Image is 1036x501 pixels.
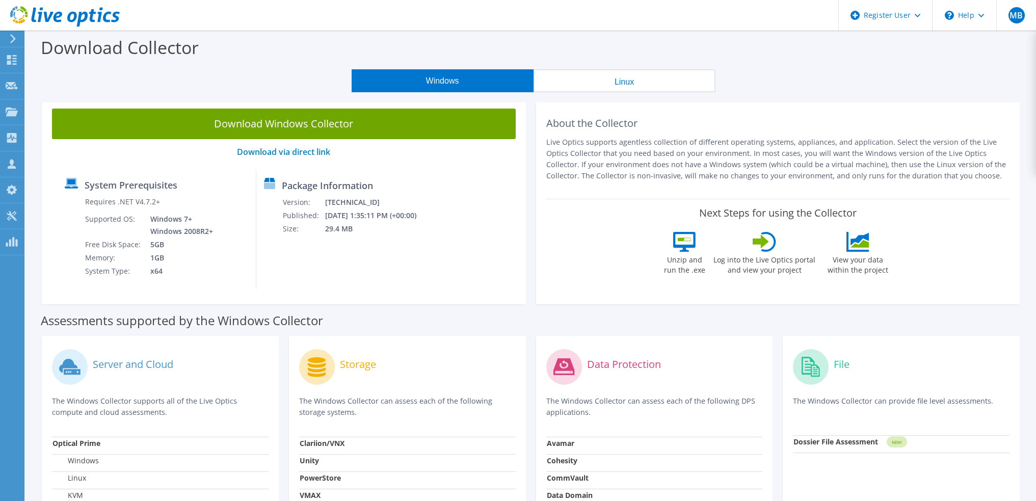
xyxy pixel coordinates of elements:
strong: Clariion/VNX [300,438,344,448]
label: Data Protection [587,359,661,370]
p: The Windows Collector supports all of the Live Optics compute and cloud assessments. [52,395,269,418]
label: Next Steps for using the Collector [699,207,857,219]
a: Download Windows Collector [52,109,516,139]
label: Linux [52,473,86,483]
svg: \n [945,11,954,20]
strong: Unity [300,456,319,465]
label: File [834,359,849,370]
label: Requires .NET V4.7.2+ [85,197,160,207]
td: x64 [143,265,215,278]
label: KVM [52,490,83,500]
strong: Data Domain [547,490,593,500]
label: Package Information [282,180,373,191]
td: Memory: [85,251,143,265]
td: [TECHNICAL_ID] [325,196,430,209]
strong: Optical Prime [52,438,100,448]
td: Version: [282,196,325,209]
p: The Windows Collector can assess each of the following DPS applications. [546,395,763,418]
label: Log into the Live Optics portal and view your project [713,252,816,275]
p: The Windows Collector can assess each of the following storage systems. [299,395,516,418]
strong: Dossier File Assessment [793,437,878,446]
td: System Type: [85,265,143,278]
strong: VMAX [300,490,321,500]
span: MB [1008,7,1025,23]
label: Storage [340,359,376,370]
tspan: NEW! [892,439,902,445]
p: Live Optics supports agentless collection of different operating systems, appliances, and applica... [546,137,1010,181]
td: Windows 7+ Windows 2008R2+ [143,213,215,238]
strong: CommVault [547,473,589,483]
strong: Avamar [547,438,574,448]
td: 1GB [143,251,215,265]
td: 5GB [143,238,215,251]
td: Size: [282,222,325,235]
button: Linux [534,69,715,92]
label: Download Collector [41,36,199,59]
strong: PowerStore [300,473,341,483]
label: Server and Cloud [93,359,173,370]
td: Free Disk Space: [85,238,143,251]
td: 29.4 MB [325,222,430,235]
label: Windows [52,456,99,466]
a: Download via direct link [237,146,330,157]
h2: About the Collector [546,117,1010,129]
td: [DATE] 1:35:11 PM (+00:00) [325,209,430,222]
button: Windows [352,69,534,92]
label: View your data within the project [821,252,894,275]
label: System Prerequisites [85,180,177,190]
p: The Windows Collector can provide file level assessments. [793,395,1010,416]
label: Unzip and run the .exe [661,252,708,275]
strong: Cohesity [547,456,577,465]
td: Supported OS: [85,213,143,238]
label: Assessments supported by the Windows Collector [41,315,323,326]
td: Published: [282,209,325,222]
